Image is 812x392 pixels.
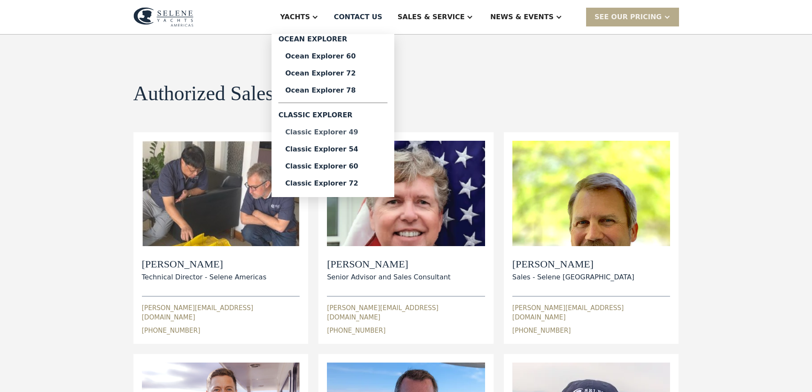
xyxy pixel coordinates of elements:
a: Classic Explorer 72 [278,175,387,192]
div: SEE Our Pricing [595,12,662,22]
div: [PHONE_NUMBER] [142,326,200,336]
h2: [PERSON_NAME] [327,258,451,270]
div: [PHONE_NUMBER] [327,326,385,336]
a: Ocean Explorer 78 [278,82,387,99]
div: [PERSON_NAME]Sales - Selene [GEOGRAPHIC_DATA][PERSON_NAME][EMAIL_ADDRESS][DOMAIN_NAME][PHONE_NUMBER] [512,141,670,335]
div: Classic Explorer 72 [285,180,381,187]
a: Classic Explorer 60 [278,158,387,175]
h1: Authorized Sales [133,82,274,105]
div: [PERSON_NAME]Technical Director - Selene Americas[PERSON_NAME][EMAIL_ADDRESS][DOMAIN_NAME][PHONE_... [142,141,300,335]
div: Classic Explorer 49 [285,129,381,136]
div: Contact US [334,12,382,22]
h2: [PERSON_NAME] [512,258,634,270]
div: [PERSON_NAME][EMAIL_ADDRESS][DOMAIN_NAME] [142,303,300,322]
div: Classic Explorer 54 [285,146,381,153]
div: [PERSON_NAME]Senior Advisor and Sales Consultant[PERSON_NAME][EMAIL_ADDRESS][DOMAIN_NAME][PHONE_N... [327,141,485,335]
div: Yachts [280,12,310,22]
nav: Yachts [272,34,394,197]
a: Classic Explorer 49 [278,124,387,141]
div: [PHONE_NUMBER] [512,326,571,336]
div: Classic Explorer [278,107,387,124]
div: Sales - Selene [GEOGRAPHIC_DATA] [512,272,634,282]
div: Ocean Explorer [278,34,387,48]
a: Ocean Explorer 72 [278,65,387,82]
div: Ocean Explorer 72 [285,70,381,77]
a: Classic Explorer 54 [278,141,387,158]
div: Classic Explorer 60 [285,163,381,170]
div: [PERSON_NAME][EMAIL_ADDRESS][DOMAIN_NAME] [512,303,670,322]
div: [PERSON_NAME][EMAIL_ADDRESS][DOMAIN_NAME] [327,303,485,322]
div: Ocean Explorer 60 [285,53,381,60]
div: Senior Advisor and Sales Consultant [327,272,451,282]
div: News & EVENTS [490,12,554,22]
div: SEE Our Pricing [586,8,679,26]
div: Technical Director - Selene Americas [142,272,266,282]
div: Sales & Service [398,12,465,22]
a: Ocean Explorer 60 [278,48,387,65]
img: logo [133,7,194,27]
h2: [PERSON_NAME] [142,258,266,270]
div: Ocean Explorer 78 [285,87,381,94]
